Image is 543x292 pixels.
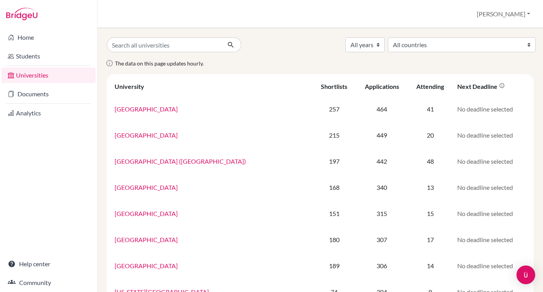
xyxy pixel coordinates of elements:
[408,227,453,253] td: 17
[356,96,408,122] td: 464
[457,262,513,269] span: No deadline selected
[457,158,513,165] span: No deadline selected
[356,200,408,227] td: 315
[457,105,513,113] span: No deadline selected
[356,122,408,148] td: 449
[115,60,204,67] span: The data on this page updates hourly.
[2,48,96,64] a: Students
[115,262,178,269] a: [GEOGRAPHIC_DATA]
[110,77,313,96] th: University
[356,148,408,174] td: 442
[2,256,96,272] a: Help center
[2,30,96,45] a: Home
[115,210,178,217] a: [GEOGRAPHIC_DATA]
[408,200,453,227] td: 15
[313,227,356,253] td: 180
[115,158,246,165] a: [GEOGRAPHIC_DATA] ([GEOGRAPHIC_DATA])
[313,148,356,174] td: 197
[457,184,513,191] span: No deadline selected
[313,96,356,122] td: 257
[365,83,399,90] div: Applications
[473,7,534,21] button: [PERSON_NAME]
[356,227,408,253] td: 307
[457,210,513,217] span: No deadline selected
[2,67,96,83] a: Universities
[115,184,178,191] a: [GEOGRAPHIC_DATA]
[313,200,356,227] td: 151
[356,253,408,279] td: 306
[408,174,453,200] td: 13
[115,236,178,243] a: [GEOGRAPHIC_DATA]
[115,105,178,113] a: [GEOGRAPHIC_DATA]
[516,265,535,284] div: Open Intercom Messenger
[408,96,453,122] td: 41
[313,122,356,148] td: 215
[408,122,453,148] td: 20
[107,37,221,52] input: Search all universities
[457,236,513,243] span: No deadline selected
[321,83,347,90] div: Shortlists
[356,174,408,200] td: 340
[2,86,96,102] a: Documents
[416,83,444,90] div: Attending
[2,105,96,121] a: Analytics
[457,83,505,90] div: Next deadline
[115,131,178,139] a: [GEOGRAPHIC_DATA]
[6,8,37,20] img: Bridge-U
[313,253,356,279] td: 189
[408,148,453,174] td: 48
[2,275,96,290] a: Community
[408,253,453,279] td: 14
[457,131,513,139] span: No deadline selected
[313,174,356,200] td: 168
